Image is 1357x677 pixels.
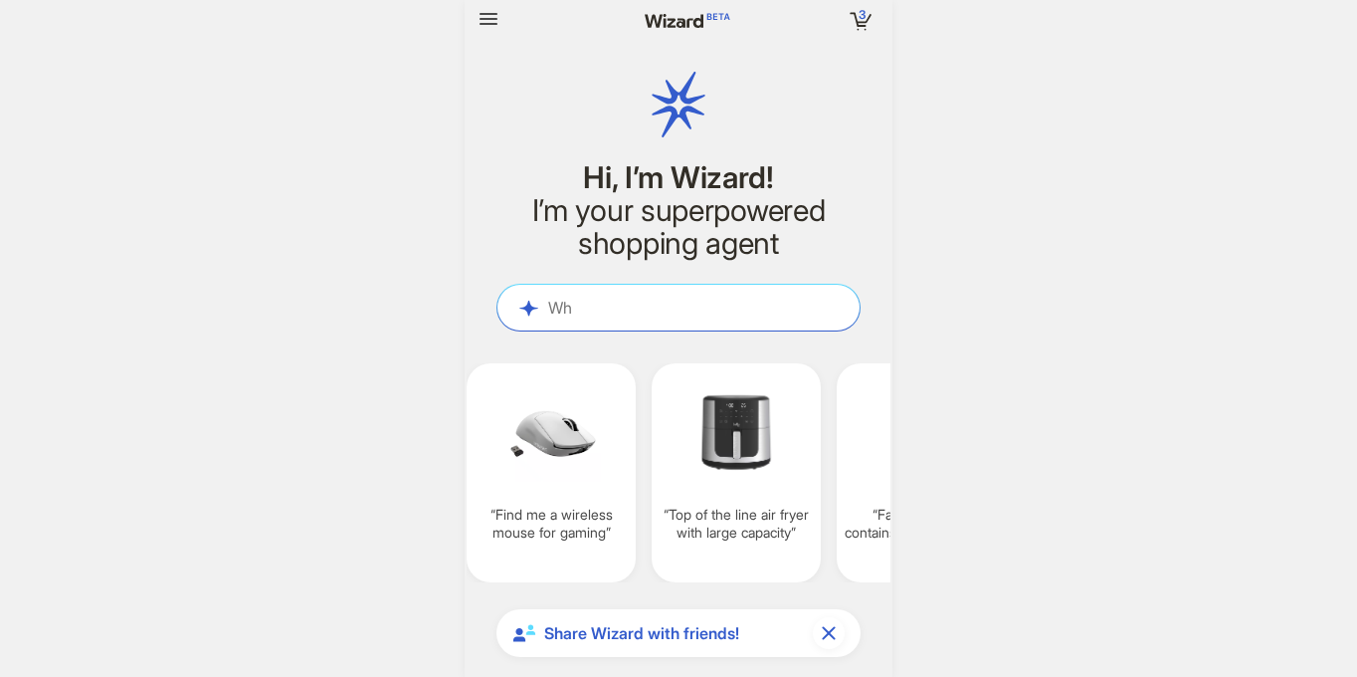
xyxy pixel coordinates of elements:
[845,506,998,542] q: Face wash that contains hyaluronic acid
[475,375,628,490] img: Find%20me%20a%20wireless%20mouse%20for%20gaming-715c5ba0.png
[652,363,821,582] div: Top of the line air fryer with large capacity
[496,161,861,194] h1: Hi, I’m Wizard!
[660,506,813,542] q: Top of the line air fryer with large capacity
[496,609,861,657] div: Share Wizard with friends!
[467,363,636,582] div: Find me a wireless mouse for gaming
[544,623,805,644] span: Share Wizard with friends!
[837,363,1006,582] div: Face wash that contains hyaluronic acid
[475,506,628,542] q: Find me a wireless mouse for gaming
[845,375,998,490] img: Face%20wash%20that%20contains%20hyaluronic%20acid-6f0c777e.png
[496,194,861,260] h2: I’m your superpowered shopping agent
[859,7,866,22] span: 3
[660,375,813,490] img: Top%20of%20the%20line%20air%20fryer%20with%20large%20capacity-d8b2d60f.png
